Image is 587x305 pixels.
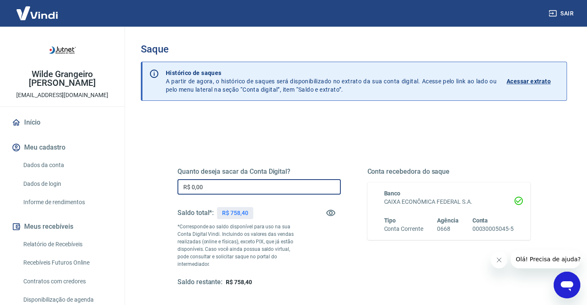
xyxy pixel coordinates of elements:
[16,91,108,100] p: [EMAIL_ADDRESS][DOMAIN_NAME]
[7,70,118,87] p: Wilde Grangeiro [PERSON_NAME]
[472,217,488,224] span: Conta
[437,217,459,224] span: Agência
[507,77,551,85] p: Acessar extrato
[166,69,497,77] p: Histórico de saques
[437,225,459,233] h6: 0668
[10,113,115,132] a: Início
[554,272,580,298] iframe: Botão para abrir a janela de mensagens
[10,217,115,236] button: Meus recebíveis
[177,278,222,287] h5: Saldo restante:
[367,167,531,176] h5: Conta recebedora do saque
[511,250,580,268] iframe: Mensagem da empresa
[177,167,341,176] h5: Quanto deseja sacar da Conta Digital?
[226,279,252,285] span: R$ 758,40
[20,236,115,253] a: Relatório de Recebíveis
[547,6,577,21] button: Sair
[10,138,115,157] button: Meu cadastro
[20,157,115,174] a: Dados da conta
[166,69,497,94] p: A partir de agora, o histórico de saques será disponibilizado no extrato da sua conta digital. Ac...
[20,194,115,211] a: Informe de rendimentos
[384,197,514,206] h6: CAIXA ECONÔMICA FEDERAL S.A.
[46,33,79,67] img: bf555e13-4061-4714-92e9-d3627c495133.jpeg
[177,209,214,217] h5: Saldo total*:
[10,0,64,26] img: Vindi
[384,190,401,197] span: Banco
[491,252,507,268] iframe: Fechar mensagem
[5,6,70,12] span: Olá! Precisa de ajuda?
[384,225,423,233] h6: Conta Corrente
[20,175,115,192] a: Dados de login
[20,254,115,271] a: Recebíveis Futuros Online
[20,273,115,290] a: Contratos com credores
[472,225,514,233] h6: 00030005045-5
[177,223,300,268] p: *Corresponde ao saldo disponível para uso na sua Conta Digital Vindi. Incluindo os valores das ve...
[141,43,567,55] h3: Saque
[507,69,560,94] a: Acessar extrato
[222,209,248,217] p: R$ 758,40
[384,217,396,224] span: Tipo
